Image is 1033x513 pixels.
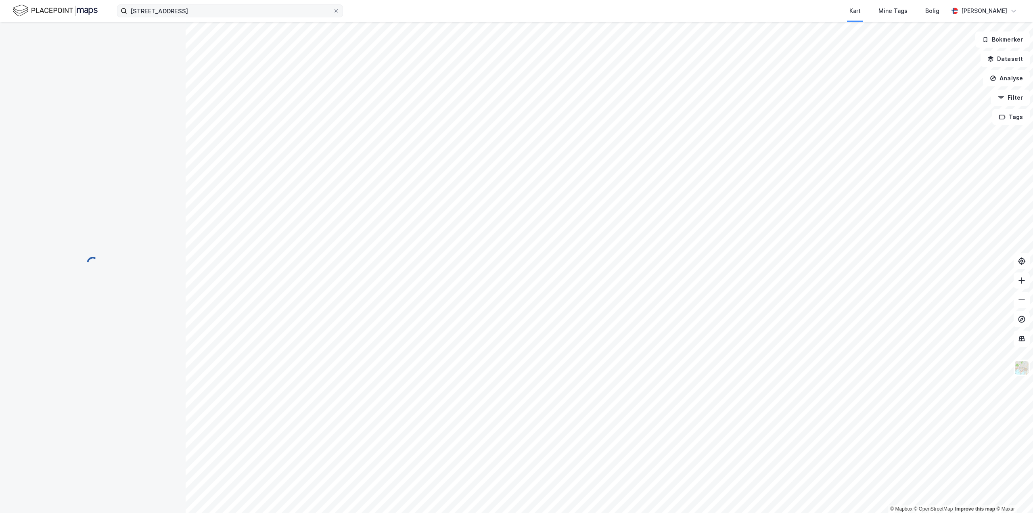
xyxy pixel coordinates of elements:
[993,474,1033,513] iframe: Chat Widget
[992,109,1030,125] button: Tags
[983,70,1030,86] button: Analyse
[878,6,908,16] div: Mine Tags
[13,4,98,18] img: logo.f888ab2527a4732fd821a326f86c7f29.svg
[991,90,1030,106] button: Filter
[1014,360,1029,375] img: Z
[849,6,861,16] div: Kart
[955,506,995,512] a: Improve this map
[127,5,333,17] input: Søk på adresse, matrikkel, gårdeiere, leietakere eller personer
[993,474,1033,513] div: Kontrollprogram for chat
[86,256,99,269] img: spinner.a6d8c91a73a9ac5275cf975e30b51cfb.svg
[981,51,1030,67] button: Datasett
[975,31,1030,48] button: Bokmerker
[925,6,939,16] div: Bolig
[961,6,1007,16] div: [PERSON_NAME]
[914,506,953,512] a: OpenStreetMap
[890,506,912,512] a: Mapbox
